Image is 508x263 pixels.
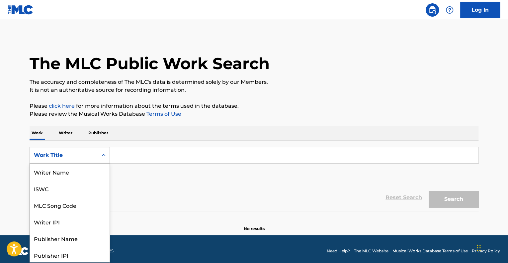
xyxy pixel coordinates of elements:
[30,78,478,86] p: The accuracy and completeness of The MLC's data is determined solely by our Members.
[443,3,456,17] div: Help
[57,126,74,140] p: Writer
[327,248,350,254] a: Need Help?
[477,238,481,258] div: Drag
[426,3,439,17] a: Public Search
[30,230,110,247] div: Publisher Name
[30,126,45,140] p: Work
[30,180,110,197] div: ISWC
[475,231,508,263] iframe: Chat Widget
[30,164,110,180] div: Writer Name
[30,197,110,213] div: MLC Song Code
[30,147,478,211] form: Search Form
[34,151,94,159] div: Work Title
[49,103,75,109] a: click here
[428,6,436,14] img: search
[30,54,270,73] h1: The MLC Public Work Search
[460,2,500,18] a: Log In
[30,213,110,230] div: Writer IPI
[354,248,388,254] a: The MLC Website
[30,102,478,110] p: Please for more information about the terms used in the database.
[472,248,500,254] a: Privacy Policy
[446,6,454,14] img: help
[244,218,265,232] p: No results
[86,126,110,140] p: Publisher
[392,248,468,254] a: Musical Works Database Terms of Use
[8,5,34,15] img: MLC Logo
[30,110,478,118] p: Please review the Musical Works Database
[145,111,181,117] a: Terms of Use
[30,86,478,94] p: It is not an authoritative source for recording information.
